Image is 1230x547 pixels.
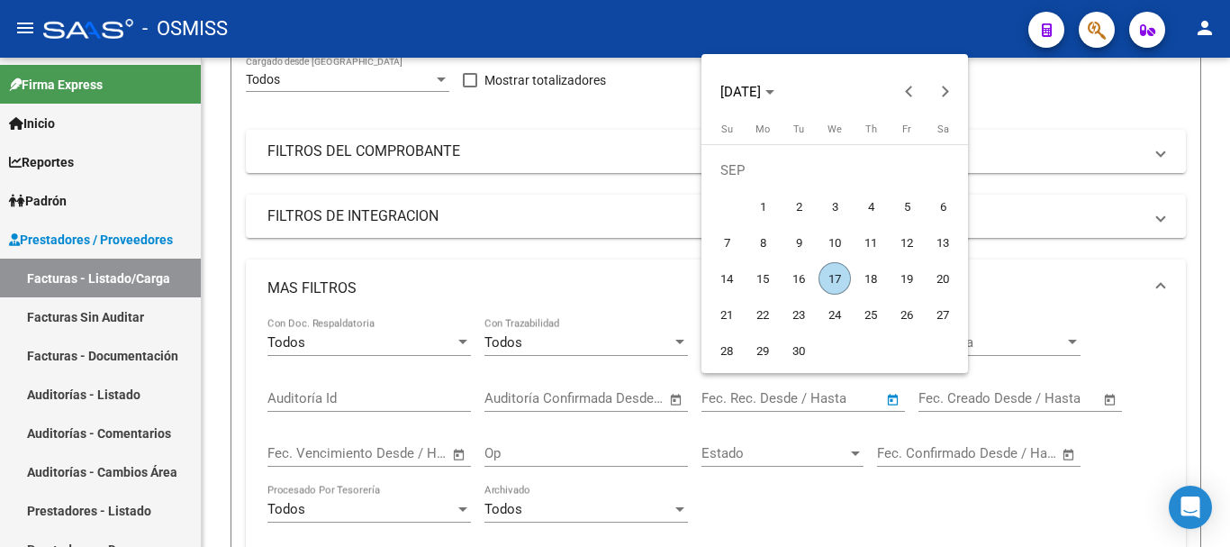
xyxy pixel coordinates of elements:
[891,226,923,259] span: 12
[818,190,851,223] span: 3
[817,188,853,224] button: September 3, 2025
[710,262,743,295] span: 14
[709,152,961,188] td: SEP
[782,334,815,367] span: 30
[746,190,779,223] span: 1
[745,296,781,333] button: September 22, 2025
[828,123,842,135] span: We
[817,224,853,260] button: September 10, 2025
[817,260,853,296] button: September 17, 2025
[927,298,959,331] span: 27
[1169,486,1212,529] div: Open Intercom Messenger
[889,260,925,296] button: September 19, 2025
[793,123,804,135] span: Tu
[745,188,781,224] button: September 1, 2025
[925,296,961,333] button: September 27, 2025
[927,190,959,223] span: 6
[781,224,817,260] button: September 9, 2025
[710,334,743,367] span: 28
[902,123,911,135] span: Fr
[782,298,815,331] span: 23
[782,190,815,223] span: 2
[782,226,815,259] span: 9
[855,190,887,223] span: 4
[855,262,887,295] span: 18
[889,188,925,224] button: September 5, 2025
[891,190,923,223] span: 5
[925,188,961,224] button: September 6, 2025
[925,260,961,296] button: September 20, 2025
[927,226,959,259] span: 13
[781,260,817,296] button: September 16, 2025
[817,296,853,333] button: September 24, 2025
[818,298,851,331] span: 24
[855,226,887,259] span: 11
[745,260,781,296] button: September 15, 2025
[925,224,961,260] button: September 13, 2025
[889,224,925,260] button: September 12, 2025
[891,74,927,110] button: Previous month
[755,123,770,135] span: Mo
[818,262,851,295] span: 17
[818,226,851,259] span: 10
[927,262,959,295] span: 20
[746,334,779,367] span: 29
[889,296,925,333] button: September 26, 2025
[710,298,743,331] span: 21
[891,298,923,331] span: 26
[709,224,745,260] button: September 7, 2025
[746,262,779,295] span: 15
[745,333,781,369] button: September 29, 2025
[710,226,743,259] span: 7
[713,76,782,108] button: Choose month and year
[746,226,779,259] span: 8
[865,123,877,135] span: Th
[709,333,745,369] button: September 28, 2025
[721,123,733,135] span: Su
[745,224,781,260] button: September 8, 2025
[937,123,949,135] span: Sa
[891,262,923,295] span: 19
[853,188,889,224] button: September 4, 2025
[855,298,887,331] span: 25
[781,188,817,224] button: September 2, 2025
[781,296,817,333] button: September 23, 2025
[853,296,889,333] button: September 25, 2025
[853,260,889,296] button: September 18, 2025
[781,333,817,369] button: September 30, 2025
[782,262,815,295] span: 16
[709,260,745,296] button: September 14, 2025
[746,298,779,331] span: 22
[853,224,889,260] button: September 11, 2025
[927,74,963,110] button: Next month
[720,84,761,100] span: [DATE]
[709,296,745,333] button: September 21, 2025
